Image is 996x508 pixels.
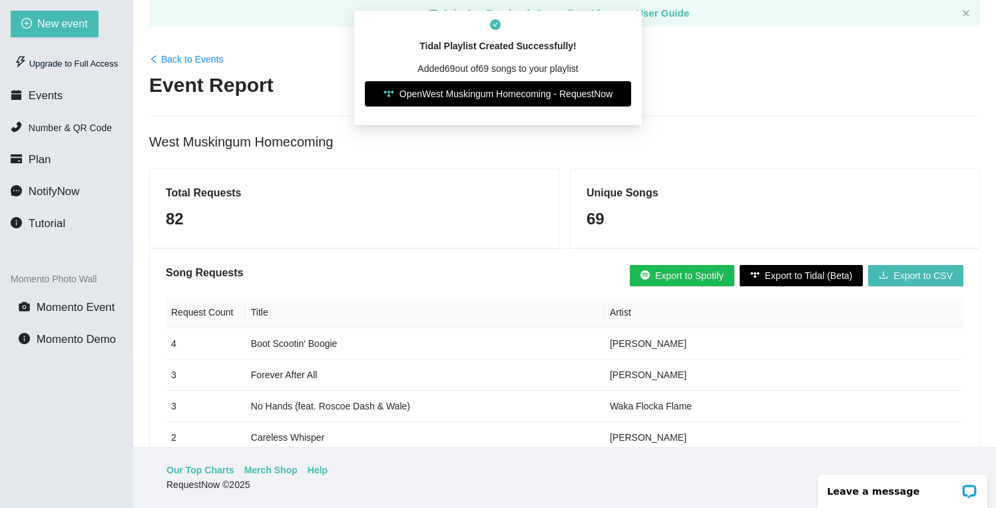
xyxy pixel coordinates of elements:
button: downloadExport to CSV [868,265,963,286]
button: close [962,9,970,18]
h4: Tidal Playlist Created Successfully! [365,39,631,53]
td: 3 [166,391,246,422]
td: 2 [166,422,246,453]
div: 82 [166,206,543,232]
a: Merch Shop [244,463,298,477]
h2: Event Report [149,72,980,99]
td: 3 [166,360,246,391]
span: Number & QR Code [29,123,112,133]
span: phone [11,121,22,132]
span: Export to Tidal (Beta) [765,268,853,283]
span: check-circle [490,19,501,30]
td: No Hands (feat. Roscoe Dash & Wale) [246,391,605,422]
span: New event [37,15,88,32]
button: plus-circleNew event [11,11,99,37]
td: Forever After All [246,360,605,391]
span: Events [29,89,63,102]
span: Export to CSV [893,268,953,283]
span: Momento Event [37,301,115,314]
th: Request Count [166,297,246,328]
a: leftBack to Events [149,52,223,67]
td: [PERSON_NAME] [605,328,963,360]
span: NotifyNow [29,185,79,198]
span: Momento Demo [37,333,116,346]
span: Export to Spotify [655,268,724,283]
span: Tutorial [29,217,65,230]
th: Title [246,297,605,328]
td: Waka Flocka Flame [605,391,963,422]
td: Careless Whisper [246,422,605,453]
span: message [11,185,22,196]
span: camera [19,301,30,312]
a: laptop View our User Guide [577,7,690,19]
h5: Song Requests [166,265,243,281]
a: OpenWest Muskingum Homecoming - RequestNow [365,81,631,107]
div: Added 69 out of 69 songs to your playlist [365,61,631,76]
span: info-circle [11,217,22,228]
span: laptop [577,7,589,19]
span: download [879,270,888,281]
button: Export to Spotify [630,265,734,286]
button: Export to Tidal (Beta) [740,265,864,286]
span: laptop [427,7,439,19]
span: calendar [11,89,22,101]
span: plus-circle [21,18,32,31]
td: 4 [166,328,246,360]
span: credit-card [11,153,22,164]
span: thunderbolt [15,56,27,68]
td: Boot Scootin' Boogie [246,328,605,360]
a: laptop Join Our Facebook Group || [427,7,577,19]
a: Help [308,463,328,477]
a: Our Top Charts [166,463,234,477]
div: RequestNow © 2025 [166,477,959,492]
td: [PERSON_NAME] [605,360,963,391]
span: left [149,55,158,64]
div: 69 [587,206,963,232]
h5: Unique Songs [587,185,963,201]
h5: Total Requests [166,185,543,201]
div: West Muskingum Homecoming [149,132,980,152]
iframe: LiveChat chat widget [809,466,996,508]
td: [PERSON_NAME] [605,422,963,453]
th: Artist [605,297,963,328]
span: close [962,9,970,17]
div: Upgrade to Full Access [11,51,122,77]
span: info-circle [19,333,30,344]
span: Plan [29,153,51,166]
